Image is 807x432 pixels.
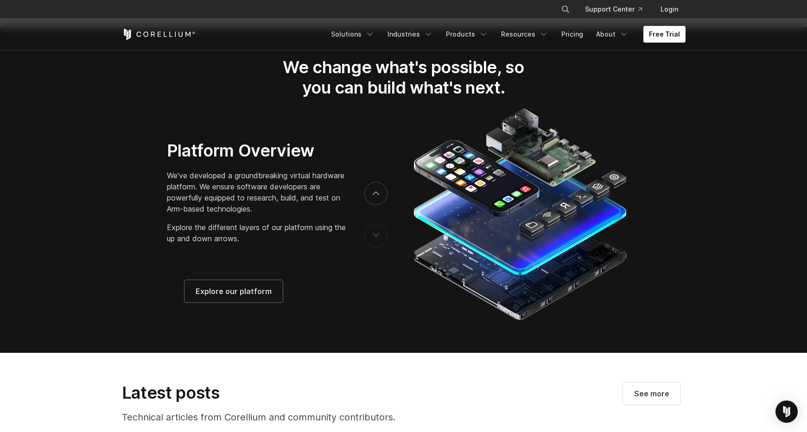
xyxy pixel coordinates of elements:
a: Industries [382,26,438,43]
span: See more [634,388,669,399]
img: Corellium_Platform_RPI_Full_470 [409,106,630,323]
p: Technical articles from Corellium and community contributors. [122,410,438,424]
a: Free Trial [643,26,686,43]
button: next [364,182,388,205]
a: Visit our blog [623,382,680,405]
p: Explore the different layers of our platform using the up and down arrows. [167,222,346,244]
span: Explore our platform [196,286,272,297]
a: Login [653,1,686,18]
a: About [591,26,634,43]
button: Search [557,1,574,18]
a: Solutions [325,26,380,43]
a: Products [440,26,494,43]
button: previous [364,224,388,247]
h2: Latest posts [122,382,438,403]
a: Corellium Home [122,29,196,40]
a: Support Center [578,1,649,18]
a: Resources [496,26,554,43]
p: We've developed a groundbreaking virtual hardware platform. We ensure software developers are pow... [167,170,346,214]
h3: Platform Overview [167,140,346,161]
div: Navigation Menu [325,26,686,43]
div: Open Intercom Messenger [775,401,798,423]
h2: We change what's possible, so you can build what's next. [267,57,540,98]
a: Pricing [556,26,589,43]
div: Navigation Menu [550,1,686,18]
a: Explore our platform [184,280,283,302]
